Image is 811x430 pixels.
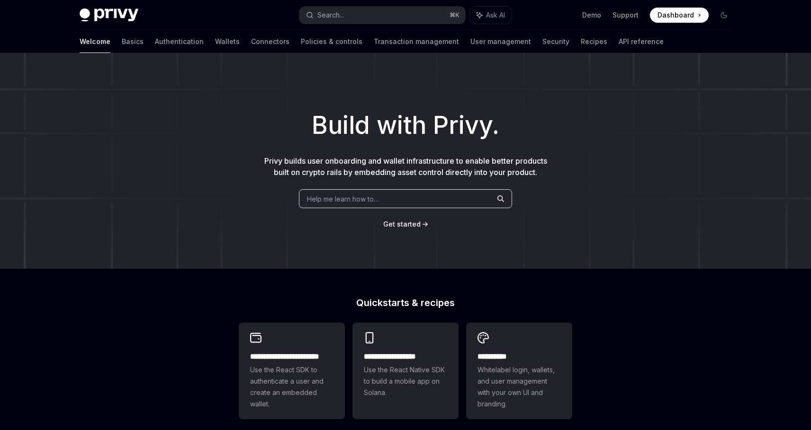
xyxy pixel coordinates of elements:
[317,9,344,21] div: Search...
[155,30,204,53] a: Authentication
[542,30,569,53] a: Security
[470,7,512,24] button: Ask AI
[470,30,531,53] a: User management
[80,9,138,22] img: dark logo
[383,219,421,229] a: Get started
[613,10,639,20] a: Support
[450,11,460,19] span: ⌘ K
[352,323,459,419] a: **** **** **** ***Use the React Native SDK to build a mobile app on Solana.
[15,107,796,144] h1: Build with Privy.
[80,30,110,53] a: Welcome
[466,323,572,419] a: **** *****Whitelabel login, wallets, and user management with your own UI and branding.
[486,10,505,20] span: Ask AI
[650,8,709,23] a: Dashboard
[251,30,289,53] a: Connectors
[716,8,731,23] button: Toggle dark mode
[364,364,447,398] span: Use the React Native SDK to build a mobile app on Solana.
[307,194,379,204] span: Help me learn how to…
[250,364,333,410] span: Use the React SDK to authenticate a user and create an embedded wallet.
[582,10,601,20] a: Demo
[264,156,547,177] span: Privy builds user onboarding and wallet infrastructure to enable better products built on crypto ...
[301,30,362,53] a: Policies & controls
[383,220,421,228] span: Get started
[215,30,240,53] a: Wallets
[658,10,694,20] span: Dashboard
[374,30,459,53] a: Transaction management
[619,30,664,53] a: API reference
[239,298,572,307] h2: Quickstarts & recipes
[299,7,465,24] button: Search...⌘K
[122,30,144,53] a: Basics
[581,30,607,53] a: Recipes
[478,364,561,410] span: Whitelabel login, wallets, and user management with your own UI and branding.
